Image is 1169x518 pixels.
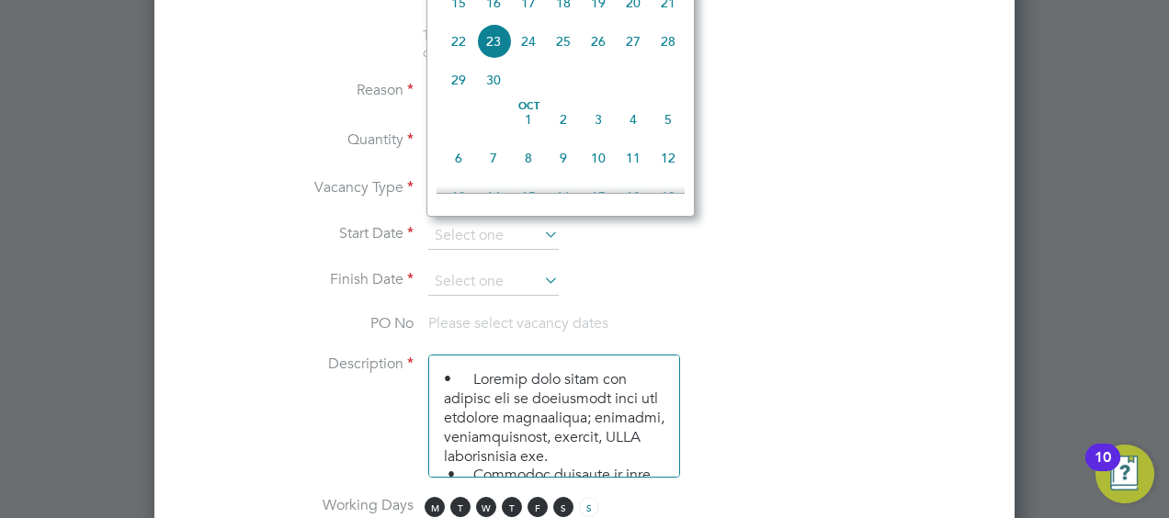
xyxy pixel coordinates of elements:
span: 18 [616,179,651,214]
span: 8 [511,141,546,175]
span: S [553,497,573,517]
label: Finish Date [184,270,414,289]
span: 15 [511,179,546,214]
span: M [425,497,445,517]
label: Quantity [184,130,414,150]
span: 13 [441,179,476,214]
input: Select one [428,268,559,296]
span: W [476,497,496,517]
label: Working Days [184,496,414,515]
label: PO No [184,314,414,333]
span: 27 [616,24,651,59]
span: 9 [546,141,581,175]
span: 5 [651,102,686,137]
span: The status determination for this position can be updated after creating the vacancy [423,27,671,60]
span: 11 [616,141,651,175]
span: Please select vacancy dates [428,314,608,332]
span: 2 [546,102,581,137]
span: Oct [511,102,546,111]
span: 22 [441,24,476,59]
input: Select one [428,222,559,250]
button: Open Resource Center, 10 new notifications [1095,445,1154,503]
span: 24 [511,24,546,59]
span: 17 [581,179,616,214]
label: Vacancy Type [184,178,414,197]
label: Description [184,355,414,374]
span: F [528,497,548,517]
span: 3 [581,102,616,137]
span: 19 [651,179,686,214]
span: 26 [581,24,616,59]
span: 29 [441,62,476,97]
label: Reason [184,81,414,100]
span: 28 [651,24,686,59]
span: 30 [476,62,511,97]
span: 25 [546,24,581,59]
div: 10 [1095,457,1111,481]
span: 10 [581,141,616,175]
span: 16 [546,179,581,214]
span: 7 [476,141,511,175]
span: 23 [476,24,511,59]
span: 14 [476,179,511,214]
span: T [502,497,522,517]
span: T [450,497,471,517]
label: Start Date [184,224,414,243]
span: 4 [616,102,651,137]
span: 6 [441,141,476,175]
span: 1 [511,102,546,137]
span: S [579,497,599,517]
span: 12 [651,141,686,175]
